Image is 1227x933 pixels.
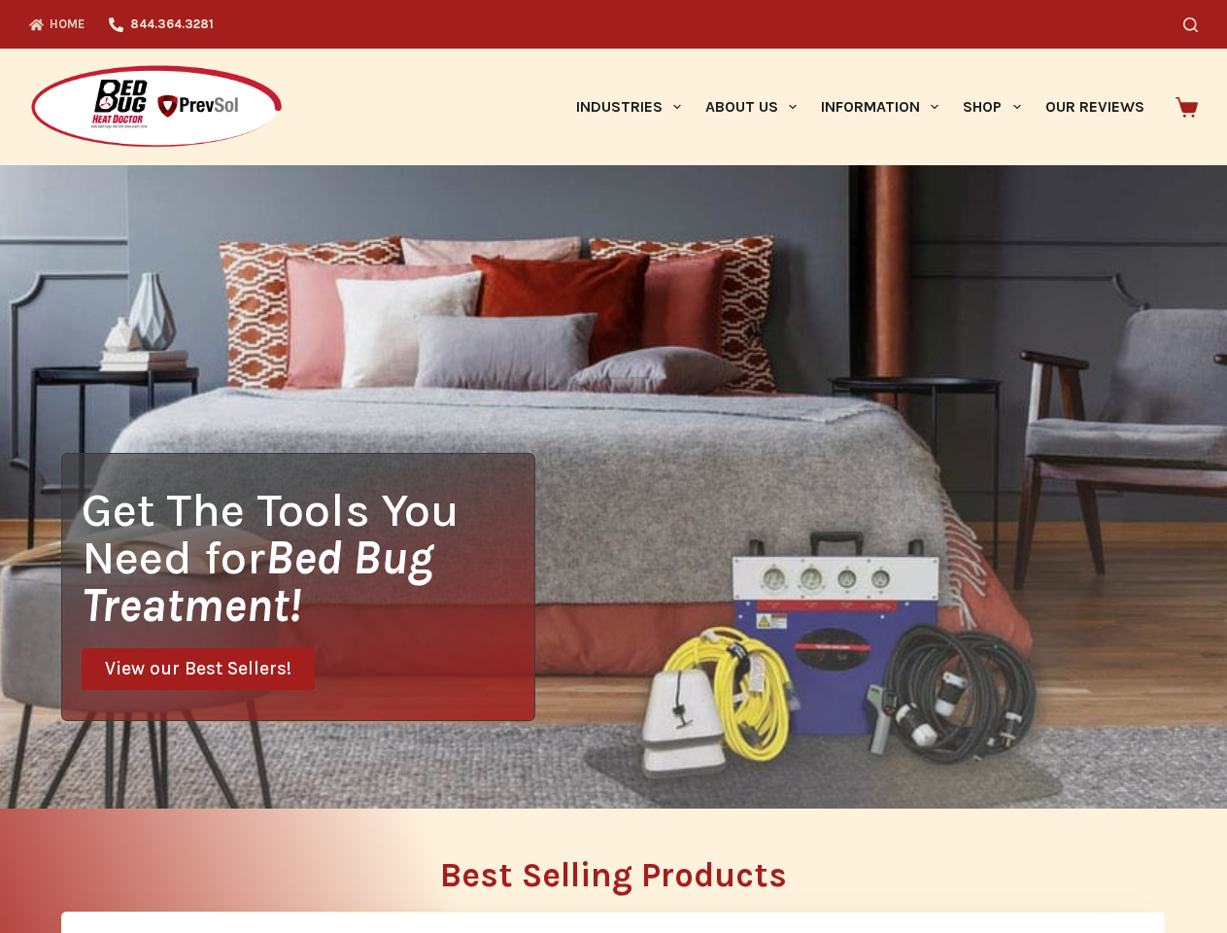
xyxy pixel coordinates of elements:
span: View our Best Sellers! [105,660,291,678]
nav: Primary [563,49,1156,165]
a: Information [809,49,951,165]
a: Industries [563,49,693,165]
i: Bed Bug Treatment! [82,530,433,633]
a: Shop [951,49,1033,165]
a: View our Best Sellers! [82,648,315,690]
a: About Us [693,49,808,165]
button: Search [1183,17,1198,32]
img: Prevsol/Bed Bug Heat Doctor [29,64,284,151]
h2: Best Selling Products [61,858,1166,892]
h1: Get The Tools You Need for [82,486,534,629]
a: Our Reviews [1033,49,1156,165]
